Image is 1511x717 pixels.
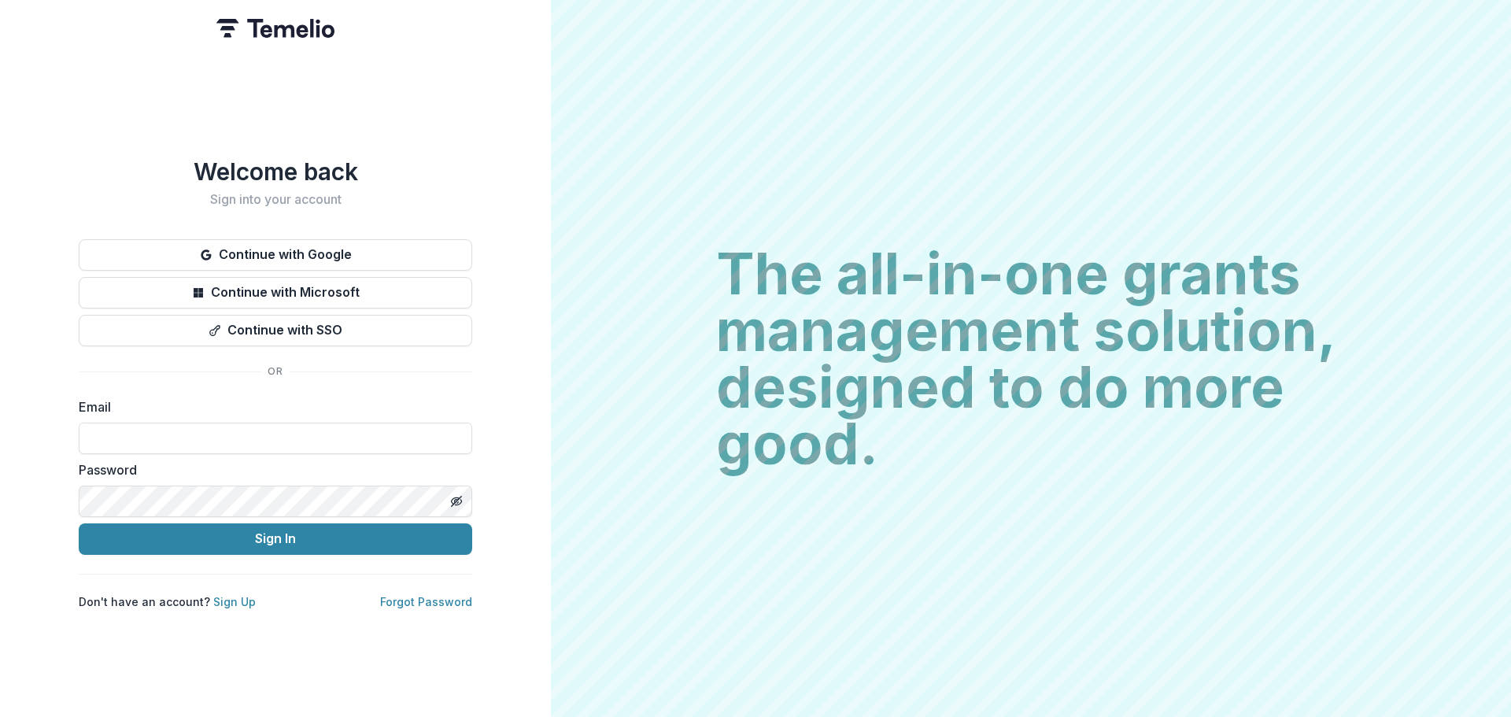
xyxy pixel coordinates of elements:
img: Temelio [216,19,334,38]
label: Password [79,460,463,479]
h1: Welcome back [79,157,472,186]
h2: Sign into your account [79,192,472,207]
label: Email [79,397,463,416]
p: Don't have an account? [79,593,256,610]
button: Continue with Microsoft [79,277,472,309]
button: Sign In [79,523,472,555]
button: Continue with SSO [79,315,472,346]
a: Forgot Password [380,595,472,608]
a: Sign Up [213,595,256,608]
button: Toggle password visibility [444,489,469,514]
button: Continue with Google [79,239,472,271]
